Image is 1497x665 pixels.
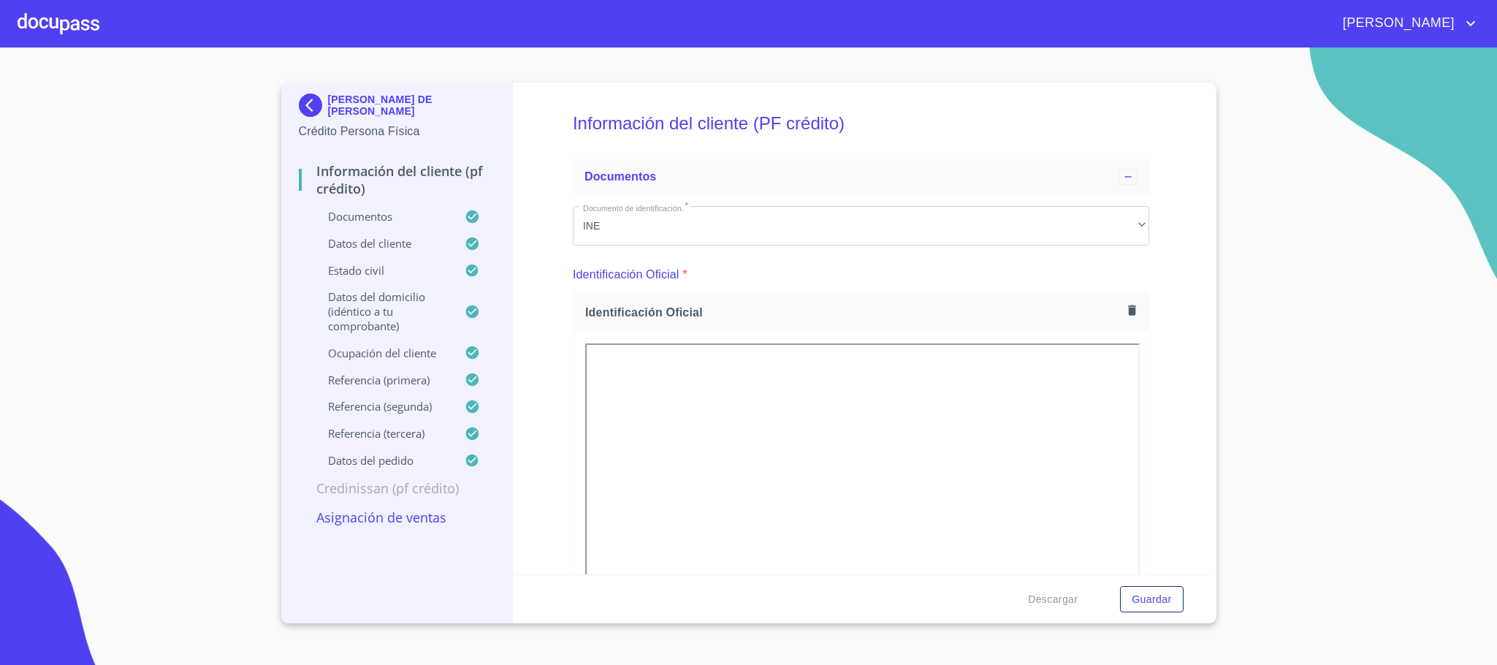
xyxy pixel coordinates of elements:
[299,123,495,140] p: Crédito Persona Física
[585,305,1122,320] span: Identificación Oficial
[299,509,495,526] p: Asignación de Ventas
[299,479,495,497] p: Credinissan (PF crédito)
[573,159,1149,194] div: Documentos
[299,453,465,468] p: Datos del pedido
[328,94,495,117] p: [PERSON_NAME] DE [PERSON_NAME]
[1028,590,1078,609] span: Descargar
[299,236,465,251] p: Datos del cliente
[573,206,1149,246] div: INE
[1120,586,1183,613] button: Guardar
[584,170,656,183] span: Documentos
[299,94,495,123] div: [PERSON_NAME] DE [PERSON_NAME]
[1022,586,1083,613] button: Descargar
[1332,12,1462,35] span: [PERSON_NAME]
[299,263,465,278] p: Estado Civil
[299,162,495,197] p: Información del cliente (PF crédito)
[299,209,465,224] p: Documentos
[1332,12,1479,35] button: account of current user
[299,373,465,387] p: Referencia (primera)
[299,289,465,333] p: Datos del domicilio (idéntico a tu comprobante)
[299,94,328,117] img: Docupass spot blue
[299,399,465,414] p: Referencia (segunda)
[573,266,679,284] p: Identificación Oficial
[299,426,465,441] p: Referencia (tercera)
[1132,590,1171,609] span: Guardar
[573,94,1149,153] h5: Información del cliente (PF crédito)
[299,346,465,360] p: Ocupación del Cliente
